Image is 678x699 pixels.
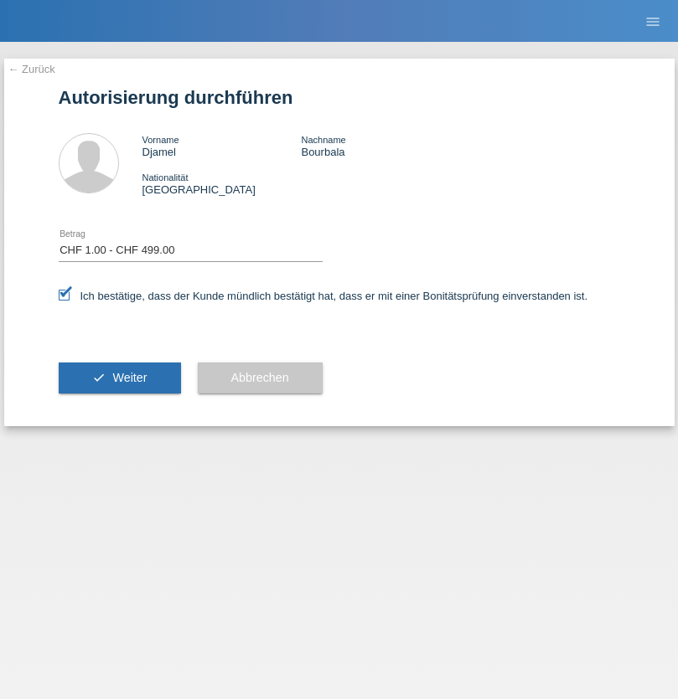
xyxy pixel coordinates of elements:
[8,63,55,75] a: ← Zurück
[142,135,179,145] span: Vorname
[142,133,302,158] div: Djamel
[92,371,106,384] i: check
[112,371,147,384] span: Weiter
[231,371,289,384] span: Abbrechen
[142,171,302,196] div: [GEOGRAPHIC_DATA]
[142,172,189,182] span: Nationalität
[301,133,460,158] div: Bourbala
[59,290,588,302] label: Ich bestätige, dass der Kunde mündlich bestätigt hat, dass er mit einer Bonitätsprüfung einversta...
[59,362,181,394] button: check Weiter
[636,16,670,26] a: menu
[59,87,620,108] h1: Autorisierung durchführen
[644,13,661,30] i: menu
[198,362,323,394] button: Abbrechen
[301,135,345,145] span: Nachname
